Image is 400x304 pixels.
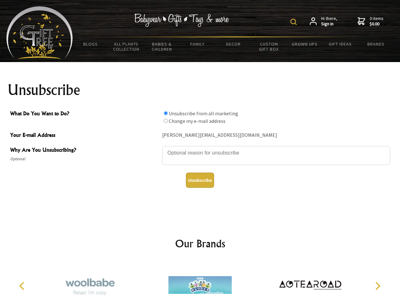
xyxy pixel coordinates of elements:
a: Hi there,Sign in [310,16,337,27]
span: 0 items [370,16,384,27]
a: Brands [358,37,394,51]
a: Family [180,37,216,51]
span: Why Are You Unsubscribing? [10,146,159,155]
button: Next [371,279,384,293]
button: Unsubscribe [186,173,214,188]
strong: $0.00 [370,21,384,27]
img: product search [290,19,297,25]
img: Babyware - Gifts - Toys and more... [6,6,73,59]
a: BLOGS [73,37,109,51]
img: Babywear - Gifts - Toys & more [134,14,229,27]
a: Custom Gift Box [251,37,287,56]
a: Gift Ideas [322,37,358,51]
h2: Our Brands [13,236,388,251]
span: Optional [10,155,159,163]
a: 0 items$0.00 [358,16,384,27]
strong: Sign in [321,21,337,27]
textarea: Why Are You Unsubscribing? [162,146,390,165]
label: Unsubscribe from all marketing [169,110,238,117]
a: Decor [215,37,251,51]
label: Change my e-mail address [169,118,225,124]
div: [PERSON_NAME][EMAIL_ADDRESS][DOMAIN_NAME] [162,130,390,140]
button: Previous [16,279,30,293]
input: What Do You Want to Do? [164,119,168,123]
a: Grown Ups [287,37,322,51]
span: Hi there, [321,16,337,27]
input: What Do You Want to Do? [164,111,168,115]
h1: Unsubscribe [8,82,393,98]
span: What Do You Want to Do? [10,110,159,119]
span: Your E-mail Address [10,131,159,140]
a: All Plants Collection [109,37,144,56]
a: Babies & Children [144,37,180,56]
